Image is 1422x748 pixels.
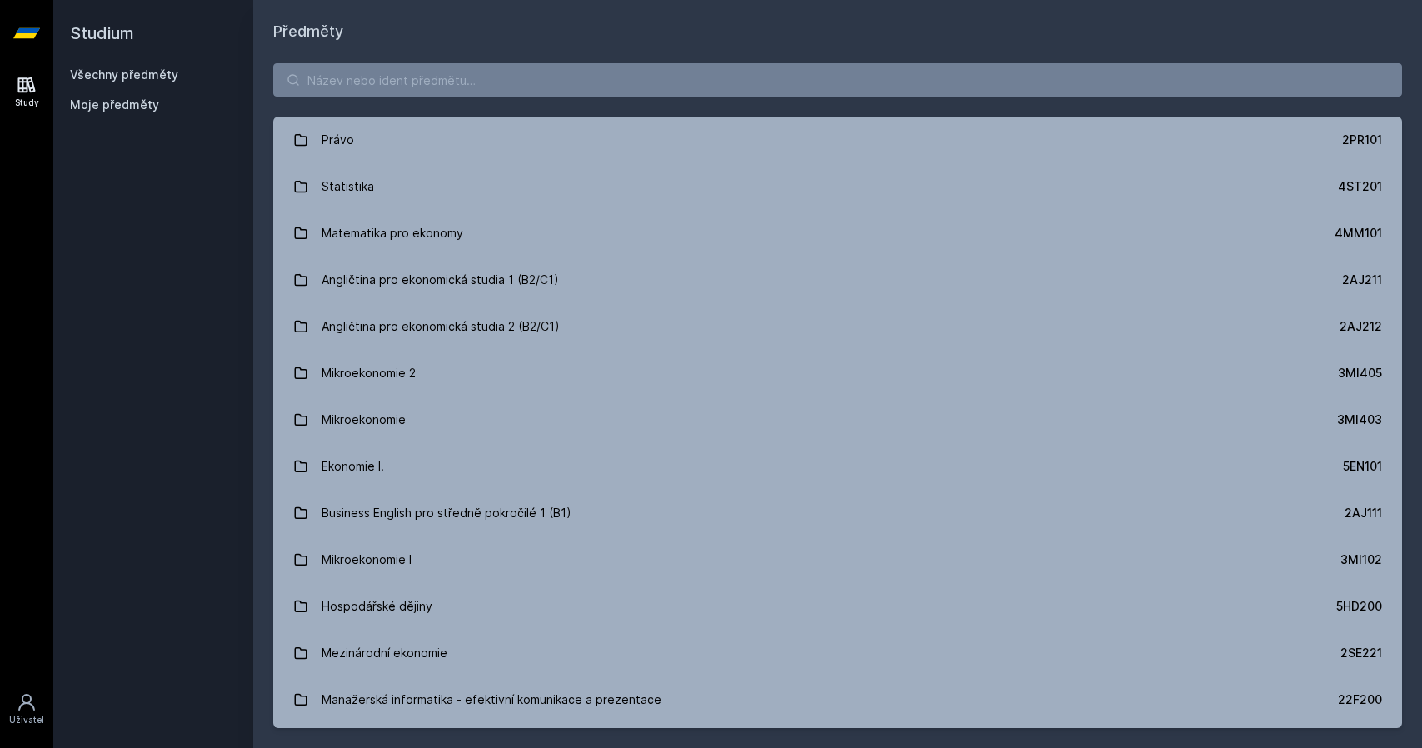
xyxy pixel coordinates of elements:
div: 4MM101 [1335,225,1382,242]
h1: Předměty [273,20,1402,43]
div: Statistika [322,170,374,203]
a: Ekonomie I. 5EN101 [273,443,1402,490]
span: Moje předměty [70,97,159,113]
a: Mikroekonomie I 3MI102 [273,536,1402,583]
div: Business English pro středně pokročilé 1 (B1) [322,496,571,530]
div: 3MI403 [1337,411,1382,428]
div: 3MI102 [1340,551,1382,568]
div: 5HD200 [1336,598,1382,615]
div: Angličtina pro ekonomická studia 1 (B2/C1) [322,263,559,297]
div: 2AJ211 [1342,272,1382,288]
a: Uživatel [3,684,50,735]
div: 5EN101 [1343,458,1382,475]
div: Study [15,97,39,109]
a: Business English pro středně pokročilé 1 (B1) 2AJ111 [273,490,1402,536]
a: Study [3,67,50,117]
a: Angličtina pro ekonomická studia 1 (B2/C1) 2AJ211 [273,257,1402,303]
div: 3MI405 [1338,365,1382,381]
input: Název nebo ident předmětu… [273,63,1402,97]
div: 4ST201 [1338,178,1382,195]
a: Manažerská informatika - efektivní komunikace a prezentace 22F200 [273,676,1402,723]
div: 2PR101 [1342,132,1382,148]
div: Mikroekonomie [322,403,406,436]
div: Mikroekonomie I [322,543,412,576]
a: Právo 2PR101 [273,117,1402,163]
div: 2AJ111 [1345,505,1382,521]
div: Angličtina pro ekonomická studia 2 (B2/C1) [322,310,560,343]
div: Ekonomie I. [322,450,384,483]
div: Mikroekonomie 2 [322,357,416,390]
div: 2AJ212 [1340,318,1382,335]
div: Manažerská informatika - efektivní komunikace a prezentace [322,683,661,716]
div: Mezinárodní ekonomie [322,636,447,670]
a: Mezinárodní ekonomie 2SE221 [273,630,1402,676]
a: Statistika 4ST201 [273,163,1402,210]
div: Právo [322,123,354,157]
a: Matematika pro ekonomy 4MM101 [273,210,1402,257]
div: Matematika pro ekonomy [322,217,463,250]
a: Hospodářské dějiny 5HD200 [273,583,1402,630]
div: Uživatel [9,714,44,726]
a: Mikroekonomie 2 3MI405 [273,350,1402,396]
a: Všechny předměty [70,67,178,82]
div: 22F200 [1338,691,1382,708]
a: Angličtina pro ekonomická studia 2 (B2/C1) 2AJ212 [273,303,1402,350]
div: Hospodářské dějiny [322,590,432,623]
a: Mikroekonomie 3MI403 [273,396,1402,443]
div: 2SE221 [1340,645,1382,661]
